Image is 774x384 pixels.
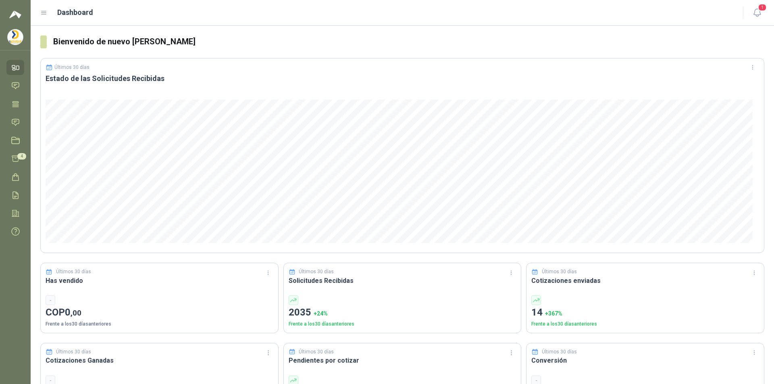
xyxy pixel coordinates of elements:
h3: Cotizaciones Ganadas [46,355,273,365]
p: Últimos 30 días [54,64,89,70]
p: Últimos 30 días [542,268,577,276]
img: Logo peakr [9,10,21,19]
button: 1 [750,6,764,20]
h3: Pendientes por cotizar [289,355,516,365]
p: COP [46,305,273,320]
p: Frente a los 30 días anteriores [46,320,273,328]
span: 1 [758,4,767,11]
img: Company Logo [8,29,23,45]
h3: Estado de las Solicitudes Recibidas [46,74,759,83]
a: 4 [6,151,24,166]
p: 14 [531,305,759,320]
h3: Has vendido [46,276,273,286]
h3: Bienvenido de nuevo [PERSON_NAME] [53,35,764,48]
div: - [46,295,55,305]
h3: Conversión [531,355,759,365]
h3: Cotizaciones enviadas [531,276,759,286]
p: Últimos 30 días [542,348,577,356]
p: Últimos 30 días [56,268,91,276]
p: Últimos 30 días [299,348,334,356]
span: ,00 [71,308,81,318]
span: + 24 % [314,310,328,317]
p: Últimos 30 días [56,348,91,356]
p: 2035 [289,305,516,320]
p: Frente a los 30 días anteriores [289,320,516,328]
span: + 367 % [545,310,562,317]
h3: Solicitudes Recibidas [289,276,516,286]
span: 0 [65,307,81,318]
p: Últimos 30 días [299,268,334,276]
span: 4 [17,153,26,160]
h1: Dashboard [57,7,93,18]
p: Frente a los 30 días anteriores [531,320,759,328]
